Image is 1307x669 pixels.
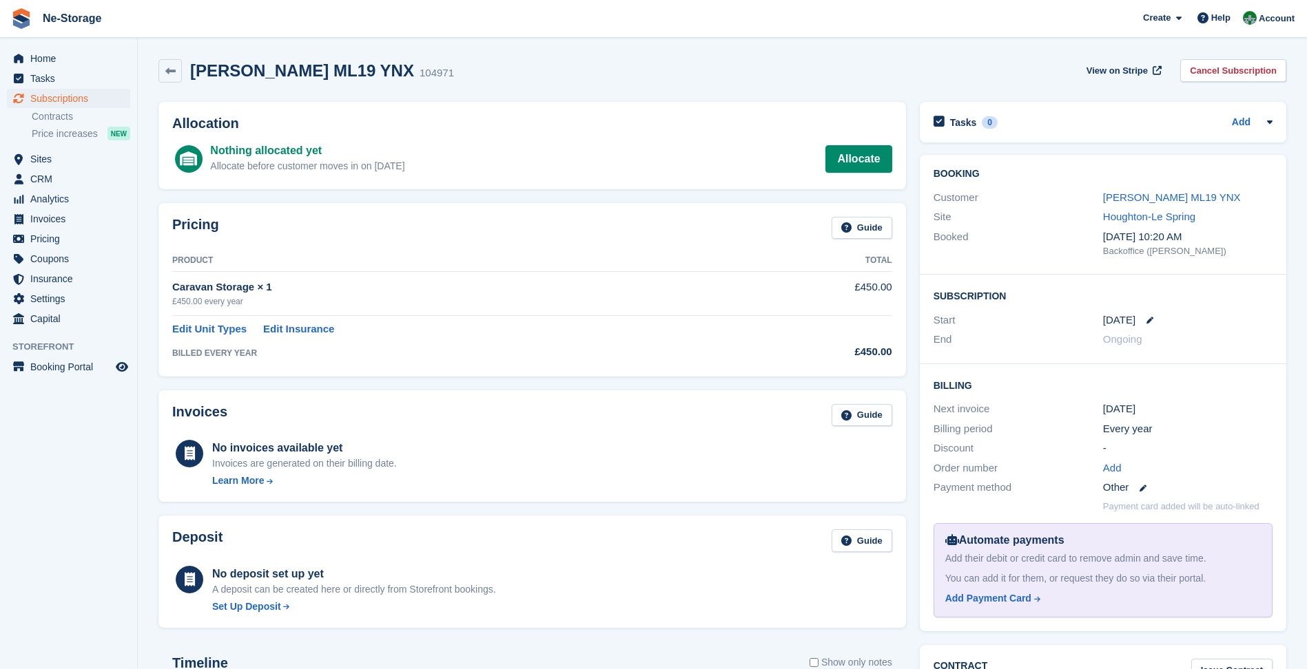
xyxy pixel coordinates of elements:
a: menu [7,89,130,108]
img: stora-icon-8386f47178a22dfd0bd8f6a31ec36ba5ce8667c1dd55bd0f319d3a0aa187defe.svg [11,8,32,29]
span: Subscriptions [30,89,113,108]
div: No deposit set up yet [212,566,496,582]
span: Storefront [12,340,137,354]
div: Automate payments [945,532,1261,549]
div: Invoices are generated on their billing date. [212,456,397,471]
div: NEW [107,127,130,140]
h2: Deposit [172,529,223,552]
time: 2025-09-26 00:00:00 UTC [1103,312,1135,328]
span: Account [1259,12,1295,25]
td: £450.00 [757,272,892,315]
div: [DATE] [1103,401,1273,417]
h2: Subscription [934,288,1273,302]
div: Customer [934,190,1103,206]
a: menu [7,169,130,189]
div: Nothing allocated yet [210,142,404,159]
a: Learn More [212,474,397,488]
a: Contracts [32,110,130,123]
div: Order number [934,460,1103,476]
a: menu [7,357,130,376]
span: Tasks [30,69,113,88]
div: Backoffice ([PERSON_NAME]) [1103,244,1273,258]
a: menu [7,229,130,248]
div: Billing period [934,421,1103,437]
p: Payment card added will be auto-linked [1103,500,1259,513]
div: End [934,332,1103,348]
a: menu [7,249,130,268]
a: menu [7,269,130,288]
div: - [1103,440,1273,456]
div: Discount [934,440,1103,456]
a: menu [7,309,130,328]
a: Cancel Subscription [1180,59,1286,82]
span: Insurance [30,269,113,288]
div: Add Payment Card [945,591,1031,606]
a: Allocate [825,145,892,173]
th: Total [757,250,892,272]
div: Every year [1103,421,1273,437]
span: Analytics [30,189,113,209]
a: Ne-Storage [37,7,107,30]
h2: Allocation [172,116,892,131]
h2: Tasks [950,116,977,129]
div: Payment method [934,480,1103,496]
div: Other [1103,480,1273,496]
a: menu [7,149,130,169]
span: Pricing [30,229,113,248]
a: menu [7,69,130,88]
span: CRM [30,169,113,189]
div: [DATE] 10:20 AM [1103,229,1273,245]
div: Booked [934,229,1103,258]
span: Coupons [30,249,113,268]
span: Sites [30,149,113,169]
a: Edit Insurance [263,321,334,337]
div: Next invoice [934,401,1103,417]
div: Set Up Deposit [212,599,281,614]
h2: Pricing [172,217,219,240]
p: A deposit can be created here or directly from Storefront bookings. [212,582,496,597]
span: Booking Portal [30,357,113,376]
a: Guide [832,217,892,240]
div: £450.00 [757,344,892,360]
div: Start [934,312,1103,328]
div: No invoices available yet [212,440,397,456]
a: menu [7,209,130,229]
a: Preview store [114,359,130,375]
span: Invoices [30,209,113,229]
div: Learn More [212,474,264,488]
a: Houghton-Le Spring [1103,211,1195,222]
div: BILLED EVERY YEAR [172,347,757,359]
span: Home [30,49,113,68]
span: Ongoing [1103,333,1142,345]
a: [PERSON_NAME] ML19 YNX [1103,191,1241,203]
span: View on Stripe [1087,64,1148,78]
span: Price increases [32,127,98,140]
a: menu [7,189,130,209]
a: Add [1103,460,1122,476]
span: Settings [30,289,113,308]
span: Help [1211,11,1231,25]
h2: Billing [934,378,1273,392]
img: Charlotte Nesbitt [1243,11,1257,25]
a: menu [7,49,130,68]
a: Guide [832,529,892,552]
div: Add their debit or credit card to remove admin and save time. [945,551,1261,566]
div: 0 [982,116,998,129]
h2: Booking [934,169,1273,180]
a: Price increases NEW [32,126,130,141]
a: Add Payment Card [945,591,1255,606]
div: Caravan Storage × 1 [172,279,757,295]
a: View on Stripe [1081,59,1164,82]
div: Site [934,209,1103,225]
div: You can add it for them, or request they do so via their portal. [945,571,1261,586]
h2: [PERSON_NAME] ML19 YNX [190,61,414,80]
a: Edit Unit Types [172,321,247,337]
div: Allocate before customer moves in on [DATE] [210,159,404,173]
h2: Invoices [172,404,227,427]
span: Create [1143,11,1171,25]
a: Set Up Deposit [212,599,496,614]
th: Product [172,250,757,272]
a: Guide [832,404,892,427]
a: menu [7,289,130,308]
span: Capital [30,309,113,328]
